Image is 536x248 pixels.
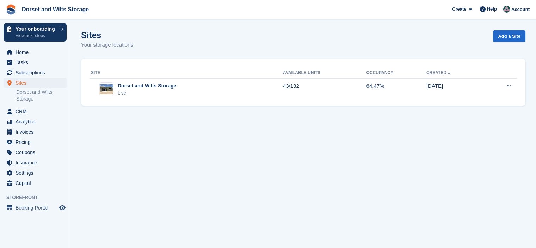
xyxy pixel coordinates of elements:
span: CRM [16,107,58,116]
span: Tasks [16,58,58,67]
span: Insurance [16,158,58,168]
span: Create [452,6,466,13]
p: View next steps [16,32,57,39]
a: menu [4,58,67,67]
a: Add a Site [493,30,525,42]
a: menu [4,47,67,57]
span: Account [511,6,530,13]
span: Sites [16,78,58,88]
a: menu [4,203,67,213]
div: Live [118,90,176,97]
img: Steph Chick [503,6,510,13]
a: menu [4,117,67,127]
a: menu [4,158,67,168]
td: 43/132 [283,78,366,100]
a: Created [426,70,452,75]
th: Available Units [283,67,366,79]
span: Home [16,47,58,57]
th: Site [90,67,283,79]
span: Pricing [16,137,58,147]
a: menu [4,78,67,88]
a: menu [4,147,67,157]
a: menu [4,127,67,137]
td: 64.47% [366,78,426,100]
span: Subscriptions [16,68,58,78]
p: Your onboarding [16,26,57,31]
span: Analytics [16,117,58,127]
p: Your storage locations [81,41,133,49]
span: Settings [16,168,58,178]
span: Storefront [6,194,70,201]
a: Preview store [58,204,67,212]
a: menu [4,107,67,116]
img: stora-icon-8386f47178a22dfd0bd8f6a31ec36ba5ce8667c1dd55bd0f319d3a0aa187defe.svg [6,4,16,15]
a: Dorset and Wilts Storage [19,4,92,15]
span: Help [487,6,497,13]
th: Occupancy [366,67,426,79]
span: Booking Portal [16,203,58,213]
a: menu [4,178,67,188]
td: [DATE] [426,78,484,100]
span: Coupons [16,147,58,157]
a: menu [4,168,67,178]
a: Dorset and Wilts Storage [16,89,67,102]
div: Dorset and Wilts Storage [118,82,176,90]
img: Image of Dorset and Wilts Storage site [100,84,113,95]
span: Capital [16,178,58,188]
a: menu [4,68,67,78]
a: menu [4,137,67,147]
a: Your onboarding View next steps [4,23,67,42]
h1: Sites [81,30,133,40]
span: Invoices [16,127,58,137]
